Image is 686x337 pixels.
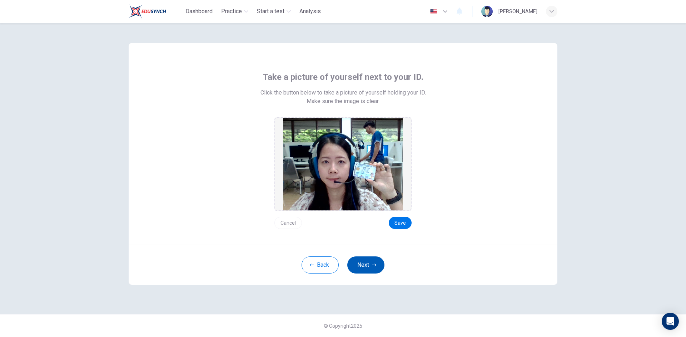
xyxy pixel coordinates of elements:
span: Take a picture of yourself next to your ID. [263,71,423,83]
div: Open Intercom Messenger [662,313,679,330]
span: Start a test [257,7,284,16]
img: preview screemshot [283,118,403,210]
button: Start a test [254,5,294,18]
button: Cancel [274,217,302,229]
button: Analysis [297,5,324,18]
a: Train Test logo [129,4,183,19]
button: Save [389,217,412,229]
img: Train Test logo [129,4,166,19]
span: Analysis [299,7,321,16]
span: © Copyright 2025 [324,323,362,329]
span: Practice [221,7,242,16]
span: Make sure the image is clear. [307,97,379,106]
button: Dashboard [183,5,215,18]
img: en [429,9,438,14]
span: Click the button below to take a picture of yourself holding your ID. [260,88,426,97]
div: [PERSON_NAME] [498,7,537,16]
button: Practice [218,5,251,18]
button: Next [347,256,384,274]
img: Profile picture [481,6,493,17]
span: Dashboard [185,7,213,16]
button: Back [302,256,339,274]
